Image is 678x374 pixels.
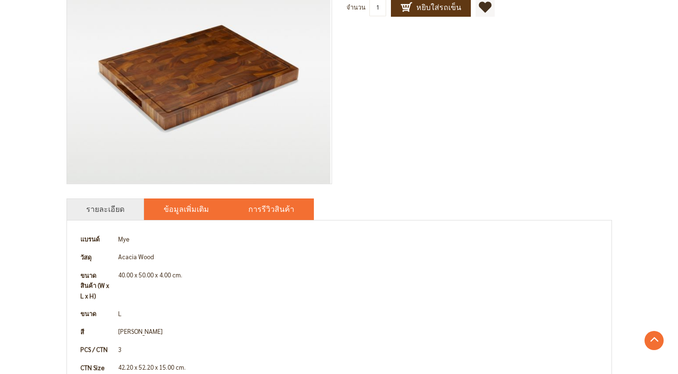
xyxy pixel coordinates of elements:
span: หยิบใส่รถเข็น [400,1,461,13]
th: ขนาดสินค้า (W x L x H) [77,266,115,305]
td: 40.00 x 50.00 x 4.00 cm. [115,266,602,305]
td: L [115,305,602,323]
td: Mye [115,230,602,248]
a: การรีวิวสินค้า [248,203,294,215]
th: สี [77,323,115,341]
th: PCS / CTN [77,341,115,359]
a: ข้อมูลเพิ่มเติม [164,203,209,215]
th: วัสดุ [77,248,115,266]
td: [PERSON_NAME] [115,323,602,341]
th: ขนาด [77,305,115,323]
th: แบรนด์ [77,230,115,248]
a: Go to Top [645,331,664,350]
td: Acacia Wood [115,248,602,266]
td: 3 [115,341,602,359]
span: จำนวน [346,3,366,11]
a: รายละเอียด [86,203,124,215]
